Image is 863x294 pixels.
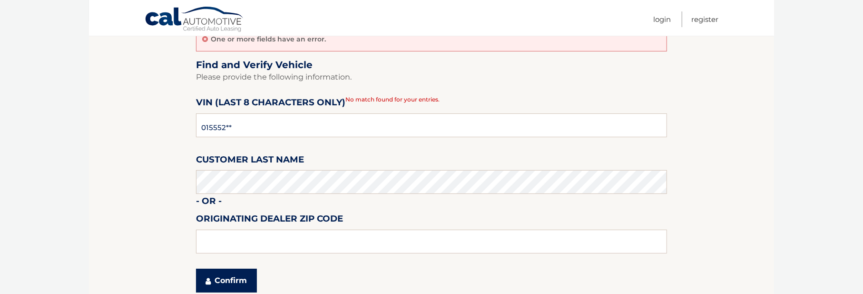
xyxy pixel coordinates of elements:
label: Customer Last Name [196,152,304,170]
button: Confirm [196,269,257,293]
p: Please provide the following information. [196,71,667,84]
a: Login [653,11,671,27]
label: Originating Dealer Zip Code [196,212,343,229]
label: - or - [196,194,222,212]
h2: Find and Verify Vehicle [196,59,667,71]
label: VIN (last 8 characters only) [196,95,345,113]
a: Register [691,11,718,27]
p: One or more fields have an error. [211,35,326,43]
a: Cal Automotive [145,6,245,34]
span: No match found for your entries. [345,96,440,103]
